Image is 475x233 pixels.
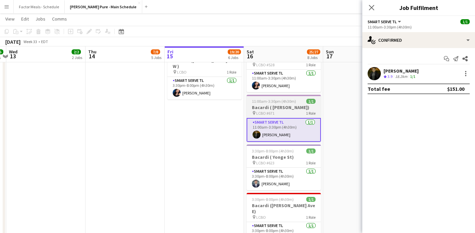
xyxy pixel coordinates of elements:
span: Sun [326,49,334,55]
span: LCBO #671 [256,111,274,116]
h3: Bacardi ( [PERSON_NAME]) [247,104,321,110]
h3: Job Fulfilment [362,3,475,12]
span: 1 Role [306,62,316,67]
app-card-role: Smart Serve TL1/13:30pm-8:00pm (4h30m)[PERSON_NAME] [247,168,321,190]
span: LCBO [256,215,266,220]
span: 3.9 [387,74,392,79]
div: 5 Jobs [151,55,161,60]
span: 15 [166,52,173,60]
button: Factor Meals - Schedule [14,0,65,13]
span: 19/20 [228,49,241,54]
div: 11:00am-3:30pm (4h30m) [368,25,470,29]
span: 25/27 [307,49,320,54]
span: 7/8 [151,49,160,54]
app-card-role: Smart Serve TL1/13:30pm-8:00pm (4h30m)[PERSON_NAME] [167,77,242,99]
div: EDT [41,39,48,44]
span: LCBO #623 [256,160,274,165]
span: 11:00am-3:30pm (4h30m) [252,99,296,104]
app-job-card: 3:30pm-8:00pm (4h30m)1/1Bacardi ( Yonge St) LCBO #6231 RoleSmart Serve TL1/13:30pm-8:00pm (4h30m)... [247,145,321,190]
a: Jobs [33,15,48,23]
span: 16 [246,52,254,60]
span: 1/1 [460,19,470,24]
app-skills-label: 1/1 [410,74,415,79]
span: Week 33 [22,39,38,44]
div: 6 Jobs [228,55,241,60]
span: View [5,16,15,22]
a: View [3,15,17,23]
span: Edit [21,16,29,22]
span: 17 [325,52,334,60]
span: Fri [167,49,173,55]
span: 1/1 [306,148,316,153]
span: 1 Role [306,160,316,165]
div: $151.00 [447,86,464,92]
span: 1 Role [227,70,236,75]
span: 3:30pm-8:00pm (4h30m) [252,148,294,153]
div: 8 Jobs [307,55,320,60]
button: [PERSON_NAME] Pure - Main Schedule [65,0,142,13]
div: 18.2km [394,74,409,80]
span: Thu [88,49,96,55]
span: 1 Role [306,111,316,116]
button: Smart Serve TL [368,19,402,24]
div: [DATE] [5,38,21,45]
span: 14 [87,52,96,60]
app-card-role: Smart Serve TL1/111:00am-3:30pm (4h30m)[PERSON_NAME] [247,70,321,92]
div: Confirmed [362,32,475,48]
span: Jobs [35,16,45,22]
div: [PERSON_NAME] [384,68,419,74]
span: 2/2 [72,49,81,54]
span: 1/1 [306,197,316,202]
a: Comms [49,15,70,23]
app-card-role: Smart Serve TL1/111:00am-3:30pm (4h30m)[PERSON_NAME] [247,118,321,142]
span: Wed [9,49,18,55]
span: 1/1 [306,99,316,104]
app-job-card: 11:00am-3:30pm (4h30m)1/1Bacardi ( [PERSON_NAME]) LCBO #6711 RoleSmart Serve TL1/111:00am-3:30pm ... [247,95,321,142]
span: 1 Role [306,215,316,220]
h3: Bacardi ( Yonge St) [247,154,321,160]
app-job-card: 11:00am-3:30pm (4h30m)1/1Bacardi ( Bloor St W) LCBO #5281 RoleSmart Serve TL1/111:00am-3:30pm (4h... [247,46,321,92]
span: Smart Serve TL [368,19,397,24]
h3: Bacardi ([PERSON_NAME] Ave W ) [167,57,242,69]
span: 13 [8,52,18,60]
a: Edit [19,15,31,23]
span: 3:30pm-8:00pm (4h30m) [252,197,294,202]
span: LCBO [177,70,187,75]
span: Comms [52,16,67,22]
span: LCBO #528 [256,62,274,67]
span: Sat [247,49,254,55]
h3: Bacardi ([PERSON_NAME] Ave E) [247,203,321,214]
app-job-card: 3:30pm-8:00pm (4h30m)1/1Bacardi ([PERSON_NAME] Ave W ) LCBO1 RoleSmart Serve TL1/13:30pm-8:00pm (... [167,48,242,99]
div: Total fee [368,86,390,92]
div: 2 Jobs [72,55,82,60]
